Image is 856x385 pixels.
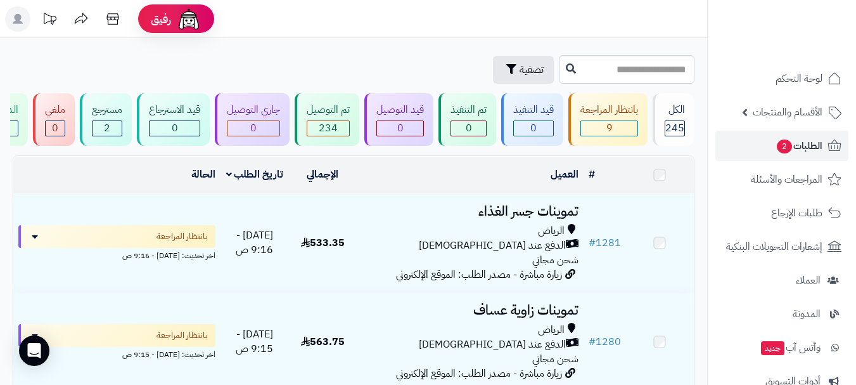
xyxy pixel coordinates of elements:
[538,224,565,238] span: الرياض
[319,121,338,136] span: 234
[362,204,578,219] h3: تموينات جسر الغذاء
[715,299,848,329] a: المدونة
[227,121,279,136] div: 0
[226,167,284,182] a: تاريخ الطلب
[589,235,596,251] span: #
[665,121,684,136] span: 245
[650,93,697,146] a: الكل245
[45,103,65,117] div: ملغي
[419,238,566,253] span: الدفع عند [DEMOGRAPHIC_DATA]
[589,235,621,251] a: #1281
[777,140,792,153] span: 2
[212,93,292,146] a: جاري التوصيل 0
[292,93,362,146] a: تم التوصيل 234
[581,121,637,136] div: 9
[520,62,544,77] span: تصفية
[307,167,338,182] a: الإجمالي
[493,56,554,84] button: تصفية
[451,121,486,136] div: 0
[715,63,848,94] a: لوحة التحكم
[715,198,848,228] a: طلبات الإرجاع
[770,10,844,36] img: logo-2.png
[18,248,215,261] div: اخر تحديث: [DATE] - 9:16 ص
[150,121,200,136] div: 0
[227,103,280,117] div: جاري التوصيل
[793,305,821,323] span: المدونة
[566,93,650,146] a: بانتظار المراجعة 9
[92,103,122,117] div: مسترجع
[776,137,822,155] span: الطلبات
[606,121,613,136] span: 9
[397,121,404,136] span: 0
[466,121,472,136] span: 0
[307,121,349,136] div: 234
[396,267,562,282] span: زيارة مباشرة - مصدر الطلب: الموقع الإلكتروني
[149,103,200,117] div: قيد الاسترجاع
[580,103,638,117] div: بانتظار المراجعة
[52,121,58,136] span: 0
[236,228,273,258] span: [DATE] - 9:16 ص
[301,334,345,349] span: 563.75
[34,6,65,35] a: تحديثات المنصة
[589,167,595,182] a: #
[796,271,821,289] span: العملاء
[176,6,201,32] img: ai-face.png
[532,252,578,268] span: شحن مجاني
[530,121,537,136] span: 0
[761,341,784,355] span: جديد
[19,336,49,366] div: Open Intercom Messenger
[589,334,596,349] span: #
[104,121,110,136] span: 2
[376,103,424,117] div: قيد التوصيل
[77,93,134,146] a: مسترجع 2
[157,329,208,342] span: بانتظار المراجعة
[93,121,122,136] div: 2
[753,103,822,121] span: الأقسام والمنتجات
[726,238,822,256] span: إشعارات التحويلات البنكية
[151,11,171,27] span: رفيق
[532,351,578,367] span: شحن مجاني
[18,347,215,360] div: اخر تحديث: [DATE] - 9:15 ص
[250,121,257,136] span: 0
[450,103,487,117] div: تم التنفيذ
[513,103,554,117] div: قيد التنفيذ
[46,121,65,136] div: 0
[760,339,821,356] span: وآتس آب
[538,323,565,337] span: الرياض
[157,230,208,243] span: بانتظار المراجعة
[30,93,77,146] a: ملغي 0
[751,171,822,188] span: المراجعات والأسئلة
[715,131,848,161] a: الطلبات2
[771,204,822,222] span: طلبات الإرجاع
[191,167,215,182] a: الحالة
[396,366,562,381] span: زيارة مباشرة - مصدر الطلب: الموقع الإلكتروني
[362,93,436,146] a: قيد التوصيل 0
[551,167,578,182] a: العميل
[715,232,848,262] a: إشعارات التحويلات البنكية
[665,103,685,117] div: الكل
[715,265,848,296] a: العملاء
[776,70,822,88] span: لوحة التحكم
[377,121,423,136] div: 0
[236,327,273,356] span: [DATE] - 9:15 ص
[301,235,345,251] span: 533.35
[362,303,578,318] h3: تموينات زاوية عساف
[499,93,566,146] a: قيد التنفيذ 0
[589,334,621,349] a: #1280
[715,332,848,363] a: وآتس آبجديد
[514,121,553,136] div: 0
[436,93,499,146] a: تم التنفيذ 0
[715,164,848,195] a: المراجعات والأسئلة
[134,93,212,146] a: قيد الاسترجاع 0
[172,121,178,136] span: 0
[307,103,350,117] div: تم التوصيل
[419,337,566,352] span: الدفع عند [DEMOGRAPHIC_DATA]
